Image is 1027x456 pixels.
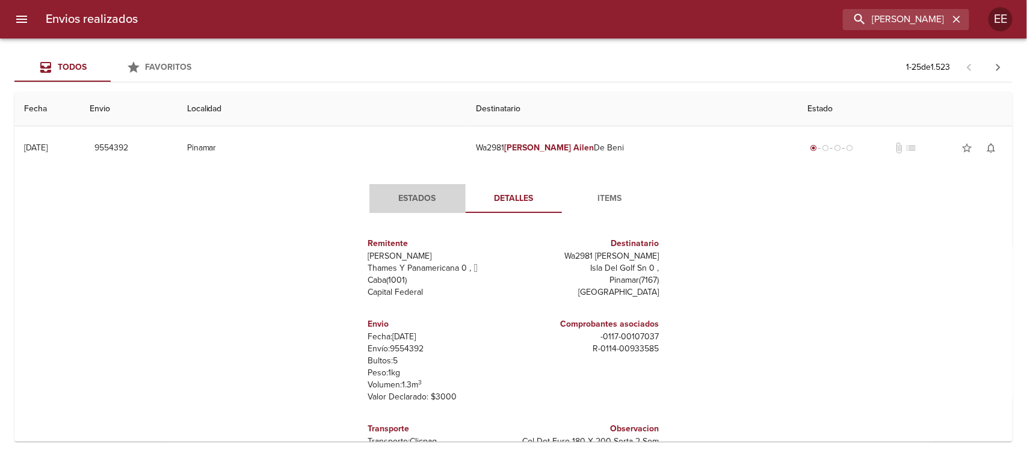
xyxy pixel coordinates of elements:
h6: Remitente [368,237,509,250]
span: Pagina siguiente [984,53,1013,82]
p: Thames Y Panamericana 0 ,   [368,262,509,274]
h6: Envios realizados [46,10,138,29]
span: 9554392 [94,141,128,156]
th: Envio [80,92,177,126]
span: radio_button_unchecked [834,144,841,152]
th: Localidad [177,92,467,126]
div: [DATE] [24,143,48,153]
th: Fecha [14,92,80,126]
p: 1 - 25 de 1.523 [906,61,950,73]
p: Peso: 1 kg [368,367,509,379]
p: R - 0114 - 00933585 [519,343,659,355]
em: Ailen [573,143,594,153]
p: Envío: 9554392 [368,343,509,355]
em: [PERSON_NAME] [504,143,571,153]
sup: 3 [419,378,422,386]
span: Favoritos [146,62,192,72]
span: Detalles [473,191,555,206]
span: star_border [961,142,973,154]
p: Transporte: Clicpaq [368,436,509,448]
div: Abrir información de usuario [988,7,1013,31]
h6: Destinatario [519,237,659,250]
p: [GEOGRAPHIC_DATA] [519,286,659,298]
p: Isla Del Golf Sn 0 , [519,262,659,274]
div: Generado [807,142,856,154]
p: Wa2981 [PERSON_NAME] [519,250,659,262]
button: Agregar a favoritos [955,136,979,160]
span: Estados [377,191,458,206]
button: menu [7,5,36,34]
button: Activar notificaciones [979,136,1003,160]
span: Todos [58,62,87,72]
div: EE [988,7,1013,31]
p: [PERSON_NAME] [368,250,509,262]
span: radio_button_unchecked [822,144,829,152]
span: notifications_none [985,142,997,154]
h6: Transporte [368,422,509,436]
p: Bultos: 5 [368,355,509,367]
div: Tabs detalle de guia [369,184,658,213]
p: Valor Declarado: $ 3000 [368,391,509,403]
p: - 0117 - 00107037 [519,331,659,343]
h6: Observacion [519,422,659,436]
div: Tabs Envios [14,53,207,82]
td: Pinamar [177,126,467,170]
th: Estado [798,92,1013,126]
button: 9554392 [90,137,133,159]
p: Capital Federal [368,286,509,298]
p: Fecha: [DATE] [368,331,509,343]
span: radio_button_checked [810,144,817,152]
th: Destinatario [466,92,798,126]
p: Volumen: 1.3 m [368,379,509,391]
p: Pinamar ( 7167 ) [519,274,659,286]
span: No tiene documentos adjuntos [893,142,905,154]
td: Wa2981 De Beni [466,126,798,170]
span: Pagina anterior [955,61,984,73]
p: Caba ( 1001 ) [368,274,509,286]
input: buscar [843,9,949,30]
span: No tiene pedido asociado [905,142,918,154]
h6: Envio [368,318,509,331]
span: radio_button_unchecked [846,144,853,152]
span: Items [569,191,651,206]
h6: Comprobantes asociados [519,318,659,331]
